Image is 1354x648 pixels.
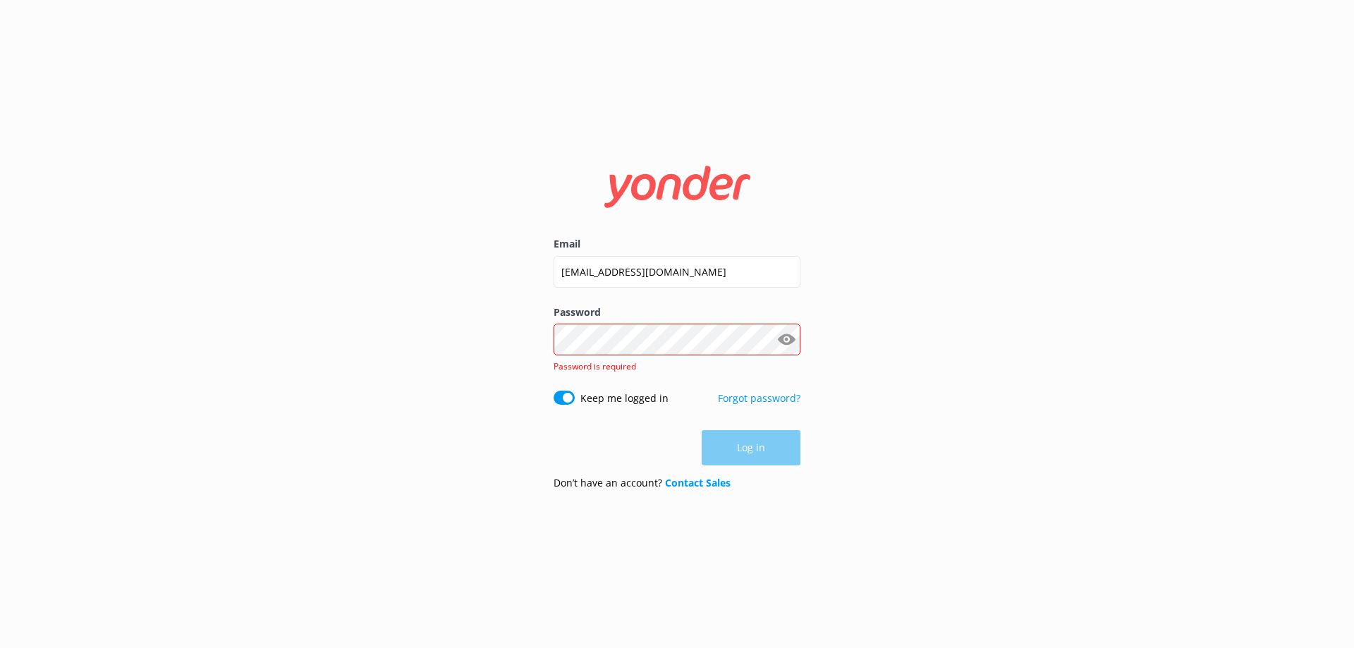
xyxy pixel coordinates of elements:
span: Password is required [554,360,636,372]
label: Email [554,236,800,252]
p: Don’t have an account? [554,475,731,491]
label: Keep me logged in [580,391,669,406]
input: user@emailaddress.com [554,256,800,288]
label: Password [554,305,800,320]
a: Contact Sales [665,476,731,489]
button: Show password [772,326,800,354]
a: Forgot password? [718,391,800,405]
